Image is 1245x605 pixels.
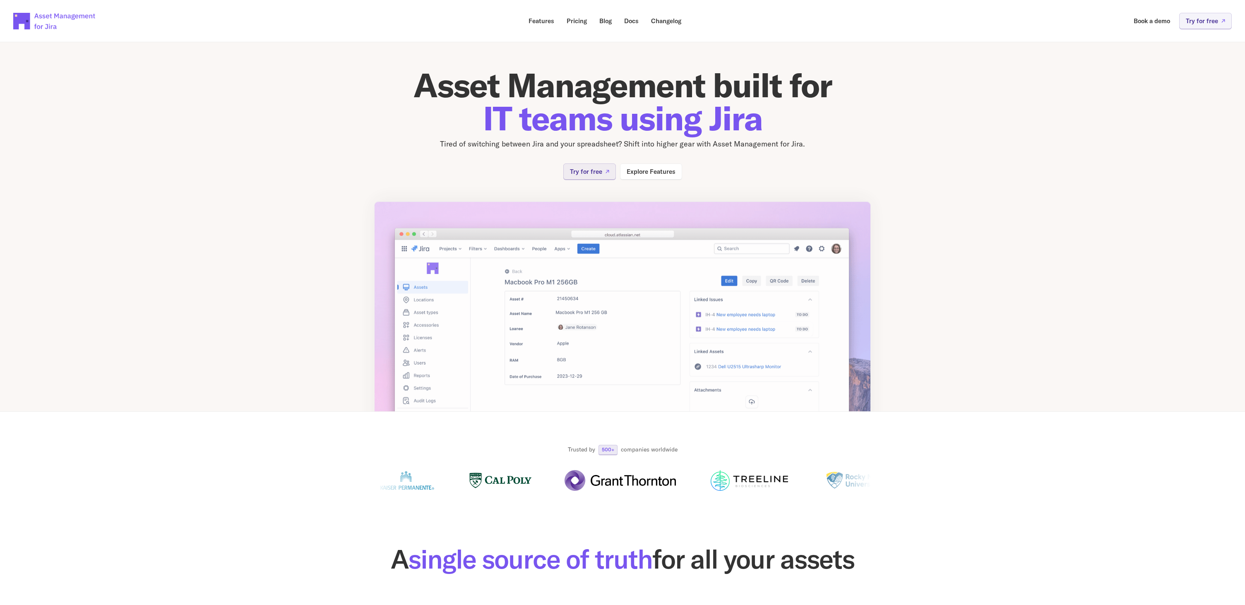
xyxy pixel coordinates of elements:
[1128,13,1176,29] a: Book a demo
[529,18,554,24] p: Features
[620,163,682,180] a: Explore Features
[561,13,593,29] a: Pricing
[570,168,602,175] p: Try for free
[408,542,652,576] span: single source of truth
[523,13,560,29] a: Features
[599,18,612,24] p: Blog
[333,546,912,572] h2: A for all your assets
[563,163,616,180] a: Try for free
[627,168,675,175] p: Explore Features
[378,470,436,491] img: Logo
[651,18,681,24] p: Changelog
[374,202,871,454] img: App
[602,447,614,452] p: 500+
[709,470,790,491] img: Logo
[594,13,618,29] a: Blog
[624,18,639,24] p: Docs
[645,13,687,29] a: Changelog
[1186,18,1218,24] p: Try for free
[618,13,644,29] a: Docs
[1134,18,1170,24] p: Book a demo
[568,446,595,454] p: Trusted by
[483,97,762,139] span: IT teams using Jira
[567,18,587,24] p: Pricing
[469,470,531,491] img: Logo
[374,69,871,135] h1: Asset Management built for
[621,446,678,454] p: companies worldwide
[1179,13,1232,29] a: Try for free
[374,138,871,150] p: Tired of switching between Jira and your spreadsheet? Shift into higher gear with Asset Managemen...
